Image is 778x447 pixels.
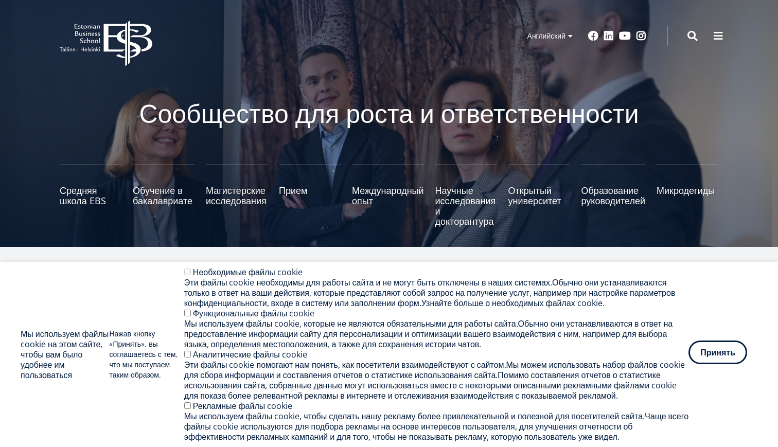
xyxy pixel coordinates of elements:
ya-tr-span: Научные исследования и докторантура [435,184,496,227]
ya-tr-span: Необходимые файлы cookie [193,266,303,278]
a: Instagram [636,31,646,41]
ya-tr-span: Эти файлы cookie необходимы для работы сайта и не могут быть отключены в наших системах. [184,277,552,288]
button: Принять [688,341,747,364]
ya-tr-span: Мы можем использовать набор файлов cookie для сбора информации и составления отчетов о статистике... [184,359,685,381]
ya-tr-span: Аналитические файлы cookie [193,349,307,360]
a: Образование руководителей [581,165,645,226]
ya-tr-span: Прием [279,184,307,196]
ya-tr-span: Открытый университет [508,184,561,207]
a: Научные исследования и докторантура [435,165,497,226]
a: Магистерские исследования [206,165,268,226]
ya-tr-span: Обучение в бакалавриате [133,184,192,207]
a: Прием [279,165,341,226]
ya-tr-span: Рекламные файлы cookie [193,400,292,412]
a: YouTube [619,31,631,41]
ya-tr-span: Сообщество для роста и ответственности [139,96,639,131]
ya-tr-span: Обычно они устанавливаются только в ответ на ваши действия, которые представляют собой запрос на ... [184,277,676,309]
ya-tr-span: Узнайте больше о необходимых файлах cookie. [421,297,605,309]
ya-tr-span: Мы используем файлы cookie, которые не являются обязательными для работы сайта. [184,318,518,329]
ya-tr-span: Помимо составления отчетов о статистике использования сайта, собранные данные могут использоватьс... [184,369,677,401]
a: Международный опыт [352,165,424,226]
ya-tr-span: Микродегиды [657,184,715,196]
ya-tr-span: Международный опыт [352,184,424,207]
a: Открытый университет [508,165,570,226]
ya-tr-span: Обычно они устанавливаются в ответ на предоставление информации сайту для персонализации и оптими... [184,318,673,350]
a: Обучение в бакалавриате [133,165,194,226]
ya-tr-span: Функциональные файлы cookie [193,308,314,319]
a: Facebook [588,31,598,41]
ya-tr-span: Магистерские исследования [206,184,267,207]
ya-tr-span: Принять [700,347,735,358]
ya-tr-span: Чаще всего файлы cookie используются для подбора рекламы на основе интересов пользователя, для ул... [184,410,688,442]
a: LinkedIn [604,31,614,41]
ya-tr-span: Мы используем файлы cookie на этом сайте, чтобы вам было удобнее им пользоваться [21,328,109,381]
ya-tr-span: Образование руководителей [581,184,645,207]
ya-tr-span: Средняя школа EBS [60,184,106,207]
a: Средняя школа EBS [60,165,121,226]
a: Микродегиды [657,165,718,226]
ya-tr-span: Нажав кнопку «Принять», вы соглашаетесь с тем, что мы поступаем таким образом. [109,329,178,380]
ya-tr-span: Эти файлы cookie помогают нам понять, как посетители взаимодействуют с сайтом. [184,359,506,370]
ya-tr-span: Мы используем файлы cookie, чтобы сделать нашу рекламу более привлекательной и полезной для посет... [184,410,645,422]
